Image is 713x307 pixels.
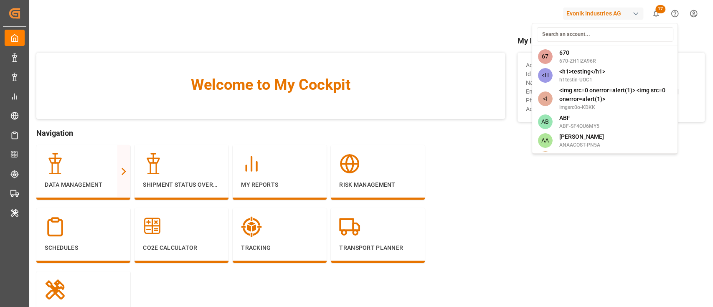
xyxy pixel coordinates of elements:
span: <h1>testing</h1> [559,67,605,76]
span: AA [538,151,552,166]
span: <I [538,91,552,106]
span: AA [538,133,552,148]
span: ANAACOST-PN5A [559,141,604,149]
span: 67 [538,49,552,64]
span: 670-ZH1IZA96R [559,57,596,65]
input: Search an account... [536,27,673,42]
span: h1testin-UOC1 [559,76,605,84]
span: <img src=0 onerror=alert(1)> <img src=0 onerror=alert(1)> [559,86,672,104]
span: <H [538,68,552,83]
span: AB [538,114,552,129]
span: 670 [559,48,596,57]
span: imgsrc0o-KDKK [559,104,672,111]
span: ABF-SF4QU6MY5 [559,122,599,130]
span: ABF [559,114,599,122]
span: [PERSON_NAME] [559,132,604,141]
